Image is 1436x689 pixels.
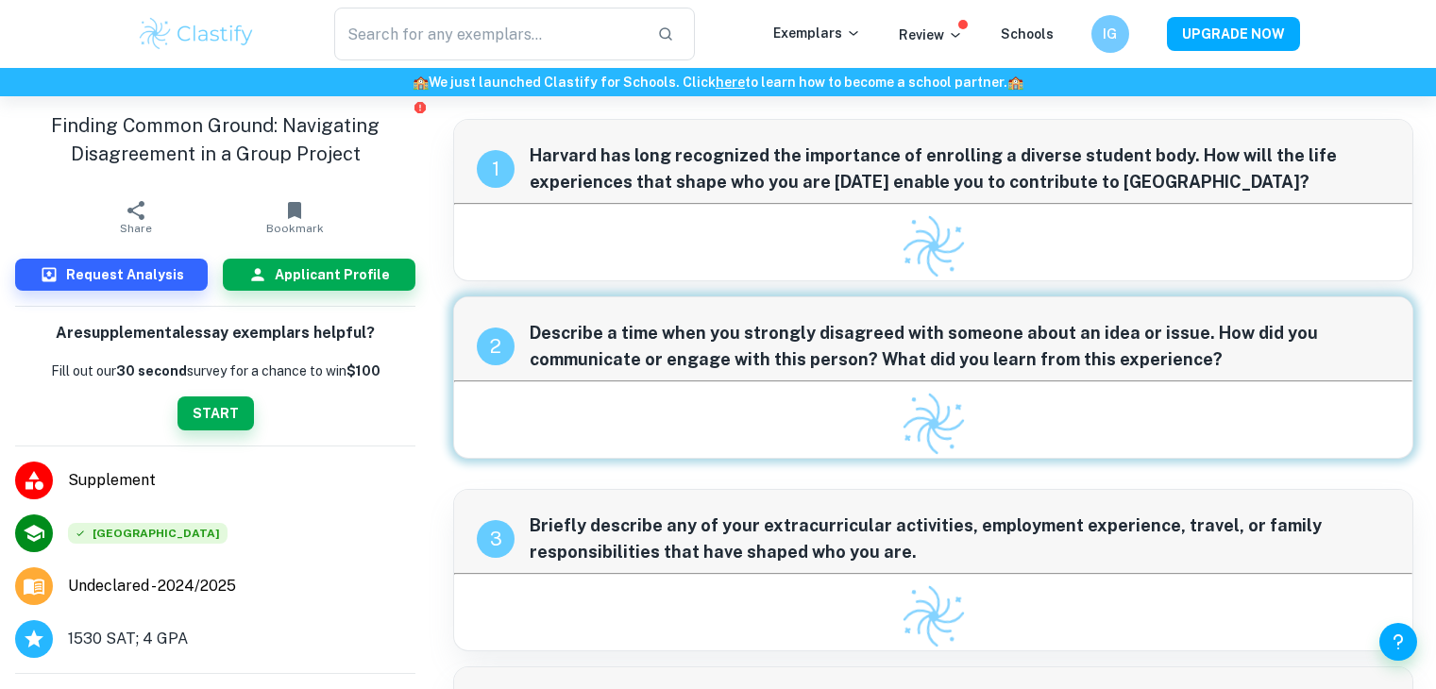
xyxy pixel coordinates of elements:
div: recipe [477,328,515,365]
h1: Finding Common Ground: Navigating Disagreement in a Group Project [15,111,415,168]
b: 30 second [116,363,187,378]
span: Harvard has long recognized the importance of enrolling a diverse student body. How will the life... [530,143,1390,195]
span: Undeclared - 2024/2025 [68,575,236,597]
h6: Are supplemental essay exemplars helpful? [56,322,375,345]
h6: Request Analysis [66,264,184,285]
h6: Applicant Profile [275,264,390,285]
span: Bookmark [266,222,324,235]
input: Search for any exemplars... [334,8,643,60]
button: IG [1091,15,1129,53]
p: Exemplars [773,23,861,43]
button: Report issue [413,100,427,114]
span: 🏫 [413,75,429,90]
strong: $100 [346,363,380,378]
span: Describe a time when you strongly disagreed with someone about an idea or issue. How did you comm... [530,320,1390,373]
button: Bookmark [215,191,374,244]
a: Major and Application Year [68,575,251,597]
img: Clastify logo [895,386,971,462]
span: Briefly describe any of your extracurricular activities, employment experience, travel, or family... [530,513,1390,565]
span: Share [120,222,152,235]
button: Share [57,191,215,244]
button: Help and Feedback [1379,623,1417,661]
h6: We just launched Clastify for Schools. Click to learn how to become a school partner. [4,72,1432,92]
button: UPGRADE NOW [1167,17,1300,51]
span: Supplement [68,469,415,492]
a: here [716,75,745,90]
img: Clastify logo [895,579,971,654]
div: Accepted: Harvard University [68,523,228,544]
p: Review [899,25,963,45]
span: 🏫 [1007,75,1023,90]
div: recipe [477,520,515,558]
button: Request Analysis [15,259,208,291]
button: Applicant Profile [223,259,415,291]
img: Clastify logo [895,209,971,284]
img: Clastify logo [137,15,257,53]
button: START [177,396,254,430]
span: 1530 SAT; 4 GPA [68,628,188,650]
div: recipe [477,150,515,188]
span: [GEOGRAPHIC_DATA] [68,523,228,544]
a: Schools [1001,26,1054,42]
h6: IG [1099,24,1121,44]
p: Fill out our survey for a chance to win [51,361,380,381]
